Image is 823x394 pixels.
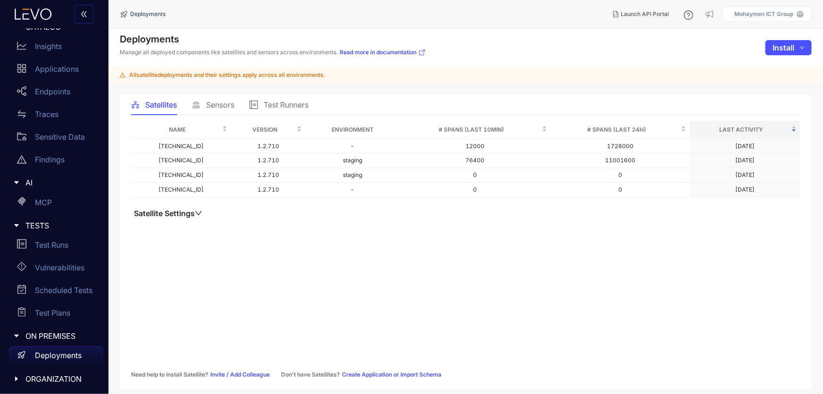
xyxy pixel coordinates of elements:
[80,10,88,19] span: double-left
[735,186,755,193] div: [DATE]
[403,125,540,135] span: # Spans (last 10min)
[734,11,793,17] p: Mohaymen ICT Group
[618,186,622,193] span: 0
[9,37,103,59] a: Insights
[9,59,103,82] a: Applications
[6,216,103,235] div: TESTS
[129,72,325,78] span: All satellite deployments and their settings apply across all environments.
[9,127,103,150] a: Sensitive Data
[35,241,68,249] p: Test Runs
[131,371,208,378] span: Need help to Install Satellite?
[306,153,399,168] td: staging
[773,43,794,52] span: Install
[340,49,426,56] a: Read more in documentation
[9,258,103,281] a: Vulnerabilities
[231,153,306,168] td: 1.2.710
[35,133,85,141] p: Sensitive Data
[35,309,70,317] p: Test Plans
[9,150,103,173] a: Findings
[13,222,20,229] span: caret-right
[13,376,20,382] span: caret-right
[6,173,103,193] div: AI
[231,183,306,197] td: 1.2.710
[735,143,755,150] div: [DATE]
[306,121,399,139] th: Environment
[621,11,669,17] span: Launch API Portal
[35,110,58,118] p: Traces
[9,303,103,326] a: Test Plans
[306,139,399,154] td: -
[35,87,70,96] p: Endpoints
[131,183,231,197] td: [TECHNICAL_ID]
[25,332,95,340] span: ON PREMISES
[735,172,755,178] div: [DATE]
[120,34,426,45] h4: Deployments
[35,155,65,164] p: Findings
[466,157,484,164] span: 76400
[17,109,26,119] span: swap
[264,101,308,109] span: Test Runners
[120,72,125,78] span: warning
[9,82,103,105] a: Endpoints
[135,125,220,135] span: Name
[13,333,20,339] span: caret-right
[75,5,93,24] button: double-left
[25,23,95,31] span: CATALOG
[466,143,484,150] span: 12000
[130,11,166,17] span: Deployments
[25,375,95,383] span: ORGANIZATION
[35,286,92,294] p: Scheduled Tests
[235,125,295,135] span: Version
[765,40,812,55] button: Installdown
[555,125,679,135] span: # Spans (last 24h)
[399,121,551,139] th: # Spans (last 10min)
[145,101,177,109] span: Satellites
[231,121,306,139] th: Version
[551,121,690,139] th: # Spans (last 24h)
[131,139,231,154] td: [TECHNICAL_ID]
[195,210,202,217] span: down
[6,326,103,346] div: ON PREMISES
[342,371,441,378] a: Create Application or Import Schema
[6,369,103,389] div: ORGANIZATION
[9,281,103,303] a: Scheduled Tests
[131,153,231,168] td: [TECHNICAL_ID]
[206,101,234,109] span: Sensors
[473,186,477,193] span: 0
[210,371,270,378] a: Invite / Add Colleague
[605,157,635,164] span: 11001600
[25,221,95,230] span: TESTS
[231,139,306,154] td: 1.2.710
[306,183,399,197] td: -
[35,351,82,360] p: Deployments
[800,45,805,50] span: down
[131,121,231,139] th: Name
[13,179,20,186] span: caret-right
[35,263,84,272] p: Vulnerabilities
[694,125,790,135] span: Last Activity
[607,143,633,150] span: 1728000
[306,168,399,183] td: staging
[17,155,26,164] span: warning
[9,235,103,258] a: Test Runs
[131,209,205,218] button: Satellite Settingsdown
[281,371,340,378] span: Don’t have Satellites?
[35,42,62,50] p: Insights
[35,198,52,207] p: MCP
[9,346,103,369] a: Deployments
[9,105,103,127] a: Traces
[735,157,755,164] div: [DATE]
[606,7,676,22] button: Launch API Portal
[473,171,477,178] span: 0
[618,171,622,178] span: 0
[9,193,103,216] a: MCP
[120,49,426,56] p: Manage all deployed components like satellites and sensors across environments.
[35,65,79,73] p: Applications
[131,168,231,183] td: [TECHNICAL_ID]
[25,178,95,187] span: AI
[231,168,306,183] td: 1.2.710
